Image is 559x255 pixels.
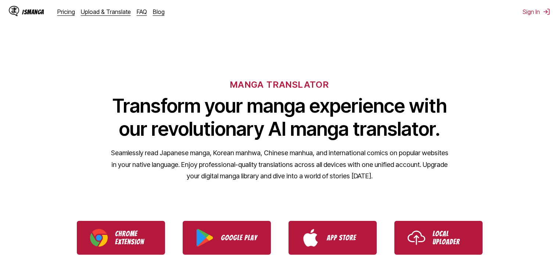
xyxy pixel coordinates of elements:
[394,221,483,255] a: Use IsManga Local Uploader
[9,6,57,18] a: IsManga LogoIsManga
[408,229,425,247] img: Upload icon
[183,221,271,255] a: Download IsManga from Google Play
[22,8,44,15] div: IsManga
[137,8,147,15] a: FAQ
[289,221,377,255] a: Download IsManga from App Store
[111,147,449,182] p: Seamlessly read Japanese manga, Korean manhwa, Chinese manhua, and international comics on popula...
[90,229,108,247] img: Chrome logo
[302,229,319,247] img: App Store logo
[57,8,75,15] a: Pricing
[9,6,19,16] img: IsManga Logo
[433,230,469,246] p: Local Uploader
[221,234,258,242] p: Google Play
[523,8,550,15] button: Sign In
[327,234,363,242] p: App Store
[230,79,329,90] h6: MANGA TRANSLATOR
[115,230,152,246] p: Chrome Extension
[543,8,550,15] img: Sign out
[81,8,131,15] a: Upload & Translate
[153,8,165,15] a: Blog
[196,229,214,247] img: Google Play logo
[111,94,449,141] h1: Transform your manga experience with our revolutionary AI manga translator.
[77,221,165,255] a: Download IsManga Chrome Extension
